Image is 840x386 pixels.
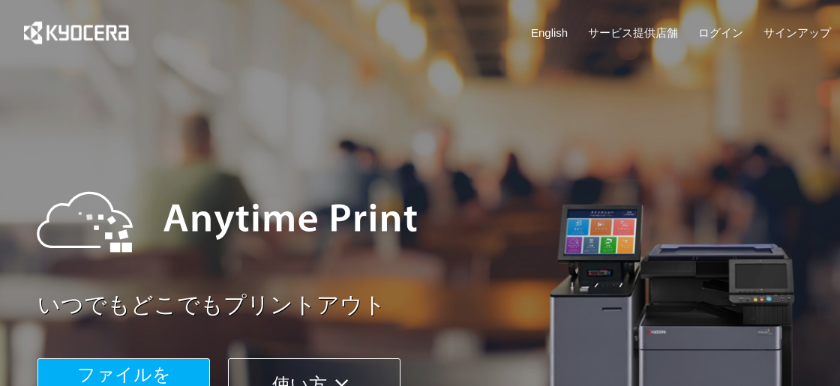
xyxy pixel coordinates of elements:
a: English [531,25,568,40]
a: いつでもどこでもプリントアウト [37,289,840,322]
a: サービス提供店舗 [588,25,678,40]
a: ログイン [698,25,743,40]
a: サインアップ [763,25,831,40]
